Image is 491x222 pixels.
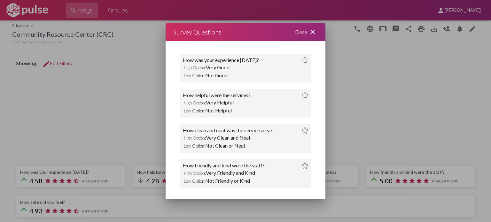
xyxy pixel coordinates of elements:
span: High Option: [184,171,206,176]
div: Very Friendly and Kind [183,169,308,177]
div: Not Helpful [183,106,308,114]
span: Low Option: [184,73,205,78]
span: Low Option: [184,179,205,184]
span: High Option: [184,100,206,105]
div: Very Good [183,63,308,71]
span: Low Option: [184,108,205,113]
img: rNtc1jmxezRnwrTdwDW41YsufSk5CoeIMx2XkJ0aHPrh5YPrZdFV8LefRCMwI= [302,92,308,98]
div: How clean and neat was the service area? [183,127,273,134]
div: Very Clean and Neat [183,134,308,142]
div: How was your experience [DATE]? [183,57,259,63]
div: Not Good [183,71,308,79]
span: High Option: [184,135,206,141]
span: High Option: [184,65,206,70]
div: Not Clean or Neat [183,142,308,149]
mat-icon: close [309,28,316,36]
img: rNtc1jmxezRnwrTdwDW41YsufSk5CoeIMx2XkJ0aHPrh5YPrZdFV8LefRCMwI= [302,127,308,134]
div: Survey Questions [173,27,222,37]
div: How helpful were the services? [183,92,251,98]
img: rNtc1jmxezRnwrTdwDW41YsufSk5CoeIMx2XkJ0aHPrh5YPrZdFV8LefRCMwI= [302,57,308,63]
img: rNtc1jmxezRnwrTdwDW41YsufSk5CoeIMx2XkJ0aHPrh5YPrZdFV8LefRCMwI= [302,162,308,169]
span: Low Option: [184,143,205,149]
div: Close [287,23,325,41]
div: Very Helpful [183,98,308,106]
div: Not Friendly or Kind [183,177,308,185]
div: How friendly and kind were the staff? [183,162,265,169]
